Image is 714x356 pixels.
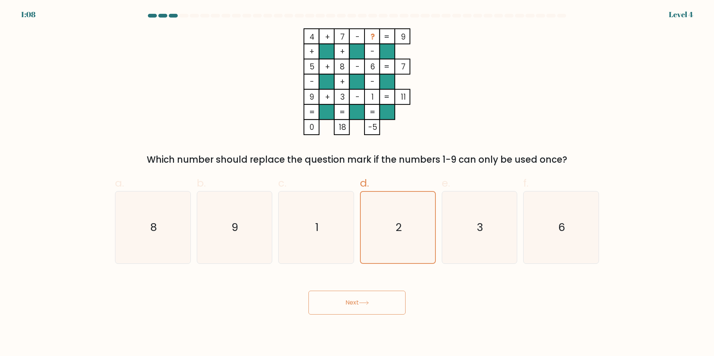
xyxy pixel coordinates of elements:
text: 8 [150,220,157,235]
tspan: -5 [368,122,377,133]
tspan: 8 [340,61,345,72]
tspan: = [309,107,315,118]
span: b. [197,176,206,190]
tspan: 11 [401,91,406,102]
tspan: + [340,46,345,57]
tspan: = [384,91,389,102]
div: 1:08 [21,9,35,20]
span: d. [360,176,369,190]
tspan: 5 [310,61,314,72]
div: Which number should replace the question mark if the numbers 1-9 can only be used once? [119,153,595,166]
text: 9 [232,220,239,235]
tspan: 4 [310,31,314,42]
span: c. [278,176,286,190]
tspan: 1 [371,91,374,102]
text: 1 [315,220,319,235]
tspan: - [310,76,314,87]
text: 3 [477,220,483,235]
tspan: - [370,76,375,87]
tspan: 9 [310,91,314,102]
span: a. [115,176,124,190]
tspan: 6 [370,61,375,72]
text: 2 [395,220,402,235]
button: Next [308,291,406,315]
tspan: - [356,61,360,72]
tspan: + [340,76,345,87]
span: e. [442,176,450,190]
tspan: + [325,31,330,42]
tspan: 18 [339,122,346,133]
tspan: 3 [340,91,345,102]
tspan: ? [370,31,375,42]
tspan: + [325,61,330,72]
tspan: 7 [401,61,406,72]
tspan: + [325,91,330,102]
tspan: = [370,107,375,118]
div: Level 4 [669,9,693,20]
tspan: = [384,61,389,72]
tspan: 9 [401,31,406,42]
tspan: 0 [310,122,314,133]
tspan: + [309,46,314,57]
span: f. [523,176,528,190]
tspan: = [384,31,389,42]
tspan: = [339,107,345,118]
text: 6 [559,220,565,235]
tspan: - [356,91,360,102]
tspan: - [370,46,375,57]
tspan: 7 [340,31,345,42]
tspan: - [356,31,360,42]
